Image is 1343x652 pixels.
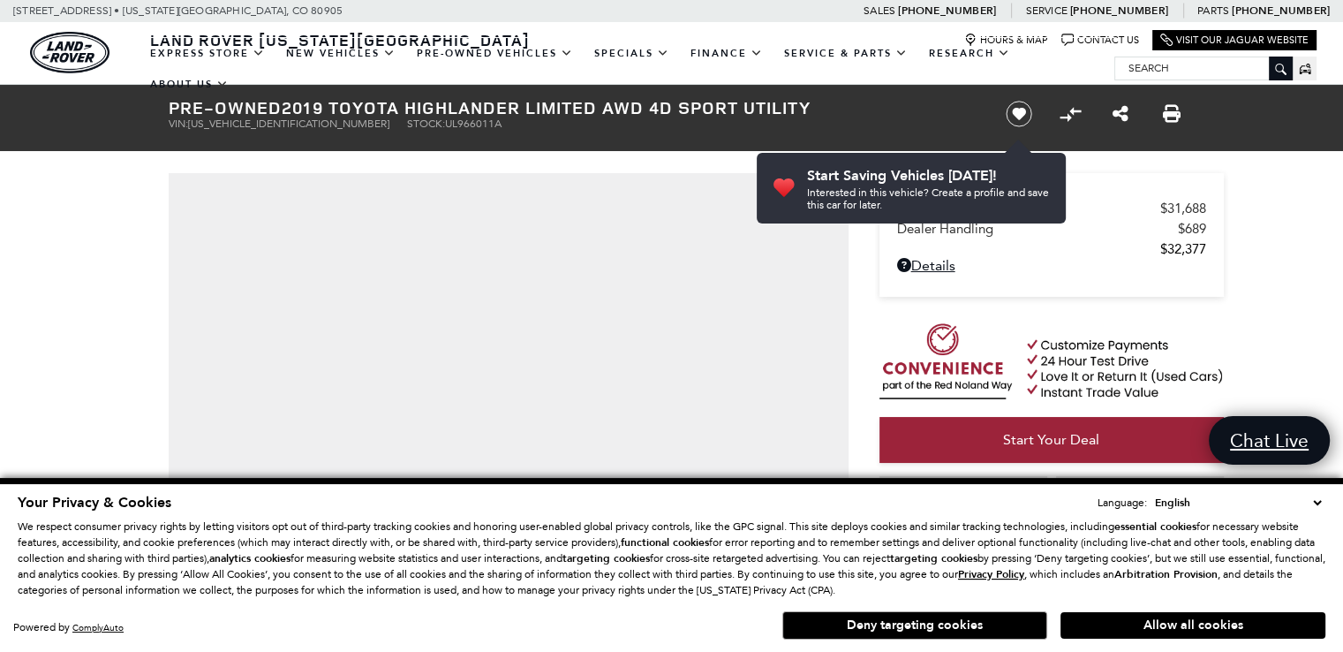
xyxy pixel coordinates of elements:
a: Schedule Test Drive [1056,476,1224,522]
span: Land Rover [US_STATE][GEOGRAPHIC_DATA] [150,29,530,50]
a: Print this Pre-Owned 2019 Toyota Highlander Limited AWD 4D Sport Utility [1163,103,1181,125]
h1: 2019 Toyota Highlander Limited AWD 4D Sport Utility [169,98,977,118]
span: Retailer Selling Price [897,201,1160,216]
a: Chat Live [1209,416,1330,465]
img: Land Rover [30,32,109,73]
a: Contact Us [1061,34,1139,47]
a: Share this Pre-Owned 2019 Toyota Highlander Limited AWD 4D Sport Utility [1113,103,1128,125]
a: New Vehicles [275,38,406,69]
a: Privacy Policy [958,568,1024,580]
span: Sales [864,4,895,17]
a: ComplyAuto [72,622,124,633]
span: $689 [1178,221,1206,237]
a: Retailer Selling Price $31,688 [897,201,1206,216]
a: $32,377 [897,241,1206,257]
strong: essential cookies [1114,519,1196,534]
a: Dealer Handling $689 [897,221,1206,237]
a: [PHONE_NUMBER] [1232,4,1330,18]
nav: Main Navigation [140,38,1114,100]
strong: functional cookies [621,535,709,550]
span: Stock: [407,118,445,130]
input: Search [1115,57,1292,79]
strong: analytics cookies [209,551,290,565]
a: Instant Trade Value [879,476,1047,522]
a: Hours & Map [964,34,1048,47]
a: EXPRESS STORE [140,38,275,69]
p: We respect consumer privacy rights by letting visitors opt out of third-party tracking cookies an... [18,519,1325,598]
span: Dealer Handling [897,221,1178,237]
strong: targeting cookies [890,551,977,565]
a: [STREET_ADDRESS] • [US_STATE][GEOGRAPHIC_DATA], CO 80905 [13,4,343,17]
a: Visit Our Jaguar Website [1160,34,1309,47]
span: Service [1025,4,1067,17]
a: Details [897,257,1206,274]
span: Your Privacy & Cookies [18,493,171,512]
a: Finance [680,38,773,69]
span: Start Your Deal [1003,431,1099,448]
a: Start Your Deal [879,417,1224,463]
a: Specials [584,38,680,69]
span: UL966011A [445,118,502,130]
select: Language Select [1151,494,1325,512]
span: [US_VEHICLE_IDENTIFICATION_NUMBER] [188,118,389,130]
a: Service & Parts [773,38,918,69]
button: Save vehicle [1000,100,1038,128]
a: About Us [140,69,239,100]
strong: Pre-Owned [169,95,282,119]
u: Privacy Policy [958,567,1024,581]
a: Research [918,38,1021,69]
a: Land Rover [US_STATE][GEOGRAPHIC_DATA] [140,29,540,50]
a: land-rover [30,32,109,73]
strong: Arbitration Provision [1114,567,1218,581]
span: VIN: [169,118,188,130]
div: Powered by [13,622,124,633]
span: $32,377 [1160,241,1206,257]
span: Parts [1197,4,1229,17]
button: Allow all cookies [1060,612,1325,639]
span: $31,688 [1160,201,1206,216]
strong: targeting cookies [562,551,650,565]
button: Compare Vehicle [1057,101,1083,127]
span: Chat Live [1221,428,1317,452]
div: Language: [1098,497,1147,508]
a: Pre-Owned Vehicles [406,38,584,69]
a: [PHONE_NUMBER] [898,4,996,18]
a: [PHONE_NUMBER] [1070,4,1168,18]
button: Deny targeting cookies [782,611,1047,640]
